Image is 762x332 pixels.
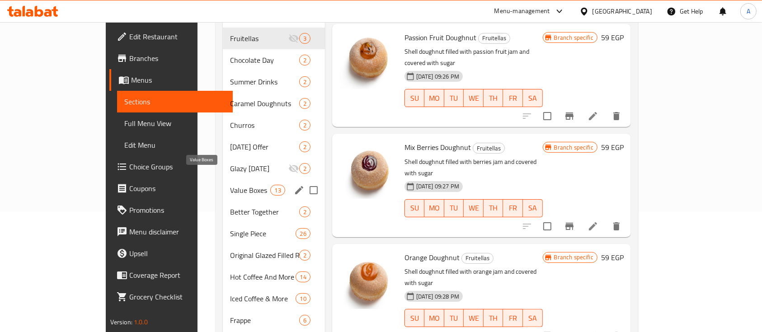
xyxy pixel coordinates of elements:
[405,31,476,44] span: Passion Fruit Doughnut
[296,295,310,303] span: 10
[300,99,310,108] span: 2
[300,121,310,130] span: 2
[129,53,226,64] span: Branches
[405,309,424,327] button: SU
[117,112,233,134] a: Full Menu View
[223,114,325,136] div: Churros2
[223,71,325,93] div: Summer Drinks2
[109,178,233,199] a: Coupons
[424,309,444,327] button: MO
[444,199,464,217] button: TU
[409,312,421,325] span: SU
[550,33,597,42] span: Branch specific
[129,291,226,302] span: Grocery Checklist
[487,201,500,215] span: TH
[223,93,325,114] div: Caramel Doughnuts2
[473,143,504,154] span: Fruitellas
[527,312,539,325] span: SA
[448,201,461,215] span: TU
[296,273,310,281] span: 14
[299,55,310,65] div: items
[300,208,310,216] span: 2
[538,107,557,126] span: Select to update
[230,163,288,174] span: Glazy [DATE]
[464,199,484,217] button: WE
[109,221,233,243] a: Menu disclaimer
[478,33,510,44] div: Fruitellas
[129,270,226,281] span: Coverage Report
[300,56,310,65] span: 2
[494,6,550,17] div: Menu-management
[300,78,310,86] span: 2
[747,6,750,16] span: A
[223,201,325,223] div: Better Together2
[296,228,310,239] div: items
[124,140,226,150] span: Edit Menu
[230,228,296,239] span: Single Piece
[230,206,299,217] span: Better Together
[405,156,543,179] p: Shell doughnut filled with berries jam and covered with sugar
[467,312,480,325] span: WE
[299,206,310,217] div: items
[588,111,598,122] a: Edit menu item
[230,55,299,65] span: Chocolate Day
[601,141,624,154] h6: 59 EGP
[230,98,299,109] div: Caramel Doughnuts
[109,199,233,221] a: Promotions
[109,69,233,91] a: Menus
[230,293,296,304] span: Iced Coffee & More
[131,75,226,85] span: Menus
[230,120,299,131] div: Churros
[593,6,652,16] div: [GEOGRAPHIC_DATA]
[109,47,233,69] a: Branches
[129,161,226,172] span: Choice Groups
[405,89,424,107] button: SU
[507,92,519,105] span: FR
[428,201,441,215] span: MO
[230,141,299,152] div: Wednesday Offer
[230,250,299,261] span: Original Glazed Filled Rings
[299,98,310,109] div: items
[230,271,296,282] span: Hot Coffee And More
[299,163,310,174] div: items
[300,251,310,260] span: 2
[109,26,233,47] a: Edit Restaurant
[405,46,543,69] p: Shell doughnut filled with passion fruit jam and covered with sugar
[288,163,299,174] svg: Inactive section
[223,223,325,244] div: Single Piece26
[588,221,598,232] a: Edit menu item
[527,201,539,215] span: SA
[129,205,226,215] span: Promotions
[339,31,397,89] img: Passion Fruit Doughnut
[296,293,310,304] div: items
[503,199,523,217] button: FR
[223,49,325,71] div: Chocolate Day2
[129,226,226,237] span: Menu disclaimer
[117,134,233,156] a: Edit Menu
[230,315,299,326] span: Frappe
[109,264,233,286] a: Coverage Report
[300,143,310,151] span: 2
[110,316,132,328] span: Version:
[109,156,233,178] a: Choice Groups
[550,253,597,262] span: Branch specific
[424,199,444,217] button: MO
[484,199,503,217] button: TH
[109,243,233,264] a: Upsell
[339,251,397,309] img: Orange Doughnut
[405,199,424,217] button: SU
[292,183,306,197] button: edit
[523,89,543,107] button: SA
[230,141,299,152] span: [DATE] Offer
[424,89,444,107] button: MO
[487,92,500,105] span: TH
[503,309,523,327] button: FR
[464,309,484,327] button: WE
[606,215,627,237] button: delete
[271,186,284,195] span: 13
[428,92,441,105] span: MO
[299,141,310,152] div: items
